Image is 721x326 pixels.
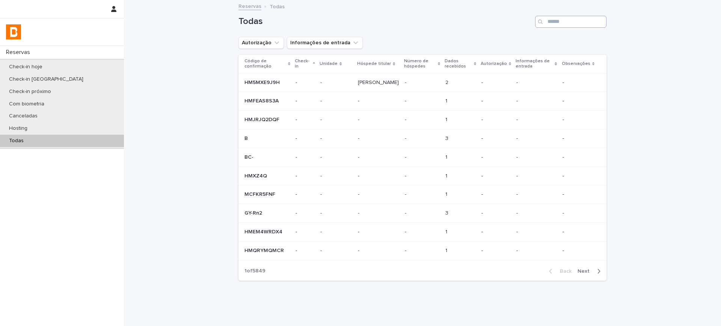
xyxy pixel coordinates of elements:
p: - [481,173,510,179]
p: - [563,173,594,179]
h1: Todas [238,16,532,27]
p: Número de hóspedes [404,57,436,71]
p: - [320,134,323,142]
span: Back [555,269,572,274]
span: Next [578,269,594,274]
p: BC- [244,153,255,161]
p: Check-in hoje [3,64,48,70]
p: 1 of 5849 [238,262,272,280]
p: B [244,134,249,142]
p: - [563,98,594,104]
p: - [358,227,361,235]
p: - [358,246,361,254]
tr: BB --- -- -- 33 --- [238,129,606,148]
p: 1 [445,153,449,161]
p: Observações [562,60,590,68]
p: - [296,135,314,142]
p: - [358,115,361,123]
p: - [320,78,323,86]
p: - [516,117,557,123]
p: 1 [445,115,449,123]
tr: HMEM4WRDX4HMEM4WRDX4 --- -- -- 11 --- [238,222,606,241]
p: - [563,117,594,123]
p: - [358,190,361,198]
p: - [296,191,314,198]
p: - [296,117,314,123]
p: - [516,229,557,235]
p: HMXZ4Q [244,171,268,179]
p: - [320,190,323,198]
p: HMEM4WRDX4 [244,227,284,235]
p: - [405,227,408,235]
p: Todas [270,2,285,10]
p: - [296,229,314,235]
p: - [516,98,557,104]
p: - [481,154,510,161]
p: - [481,229,510,235]
p: - [405,134,408,142]
p: - [320,227,323,235]
p: - [358,153,361,161]
p: Autorização [481,60,507,68]
p: Felipe Ferreira Pereira [358,78,400,86]
p: - [405,190,408,198]
p: Dados recebidos [445,57,472,71]
button: Back [543,268,575,275]
tr: HM5MXE9J9HHM5MXE9J9H --- [PERSON_NAME][PERSON_NAME] -- 22 --- [238,73,606,92]
p: Reservas [3,49,36,56]
p: - [405,246,408,254]
tr: BC-BC- --- -- -- 11 --- [238,148,606,167]
p: Check-in [GEOGRAPHIC_DATA] [3,76,89,83]
p: 1 [445,96,449,104]
p: 1 [445,171,449,179]
p: - [563,191,594,198]
p: - [296,173,314,179]
p: - [358,171,361,179]
p: - [516,135,557,142]
tr: HMQRYMQMCRHMQRYMQMCR --- -- -- 11 --- [238,241,606,260]
p: - [516,80,557,86]
p: - [296,80,314,86]
p: 1 [445,227,449,235]
p: - [481,191,510,198]
p: - [563,154,594,161]
p: - [516,248,557,254]
img: zVaNuJHRTjyIjT5M9Xd5 [6,24,21,39]
p: - [481,117,510,123]
tr: MCFKR5FNFMCFKR5FNF --- -- -- 11 --- [238,185,606,204]
p: HMFEAS8S3A [244,96,280,104]
p: MCFKR5FNF [244,190,277,198]
p: - [320,209,323,216]
p: - [405,115,408,123]
a: Reservas [238,2,261,10]
p: Canceladas [3,113,44,119]
p: Código de confirmação [244,57,286,71]
p: HMQRYMQMCR [244,246,285,254]
p: Todas [3,138,30,144]
p: - [405,209,408,216]
p: - [296,210,314,216]
p: - [320,153,323,161]
p: Com biometria [3,101,50,107]
p: - [516,191,557,198]
p: - [296,154,314,161]
p: - [296,98,314,104]
p: Hosting [3,125,33,132]
p: - [358,96,361,104]
p: - [481,80,510,86]
p: - [358,134,361,142]
div: Search [535,16,606,28]
p: - [405,96,408,104]
tr: HMXZ4QHMXZ4Q --- -- -- 11 --- [238,167,606,185]
button: Informações de entrada [287,37,363,49]
p: - [358,209,361,216]
p: Check-in próximo [3,89,57,95]
p: - [296,248,314,254]
p: 1 [445,190,449,198]
p: - [516,154,557,161]
p: - [320,115,323,123]
p: 1 [445,246,449,254]
p: - [563,229,594,235]
p: Check-in [295,57,311,71]
p: 3 [445,209,450,216]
